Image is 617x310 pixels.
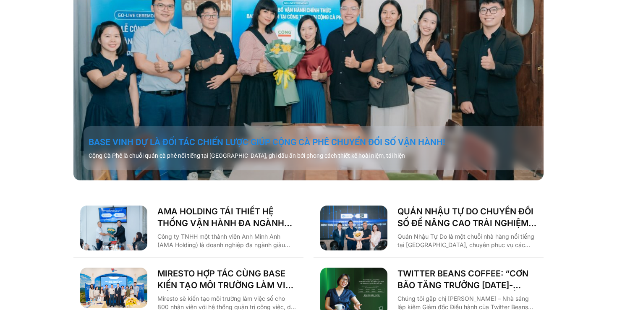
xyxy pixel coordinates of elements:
[397,232,537,249] p: Quán Nhậu Tự Do là một chuỗi nhà hàng nổi tiếng tại [GEOGRAPHIC_DATA], chuyên phục vụ các món nhậ...
[89,136,549,148] a: BASE VINH DỰ LÀ ĐỐI TÁC CHIẾN LƯỢC GIÚP CỘNG CÀ PHÊ CHUYỂN ĐỔI SỐ VẬN HÀNH!
[157,232,297,249] p: Công ty TNHH một thành viên Anh Minh Anh (AMA Holding) là doanh nghiệp đa ngành giàu tiềm lực, ho...
[89,151,549,160] p: Cộng Cà Phê là chuỗi quán cà phê nổi tiếng tại [GEOGRAPHIC_DATA], ghi dấu ấn bởi phong cách thiết...
[397,206,537,229] a: QUÁN NHẬU TỰ DO CHUYỂN ĐỔI SỐ ĐỂ NÂNG CAO TRẢI NGHIỆM CHO 1000 NHÂN SỰ
[80,268,147,308] img: miresto kiến tạo môi trường làm việc số cùng base.vn
[157,206,297,229] a: AMA HOLDING TÁI THIẾT HỆ THỐNG VẬN HÀNH ĐA NGÀNH CÙNG [DOMAIN_NAME]
[397,268,537,291] a: TWITTER BEANS COFFEE: “CƠN BÃO TĂNG TRƯỞNG [DATE]-[DATE] LÀ ĐỘNG LỰC CHUYỂN ĐỔI SỐ”
[157,268,297,291] a: MIRESTO HỢP TÁC CÙNG BASE KIẾN TẠO MÔI TRƯỜNG LÀM VIỆC SỐ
